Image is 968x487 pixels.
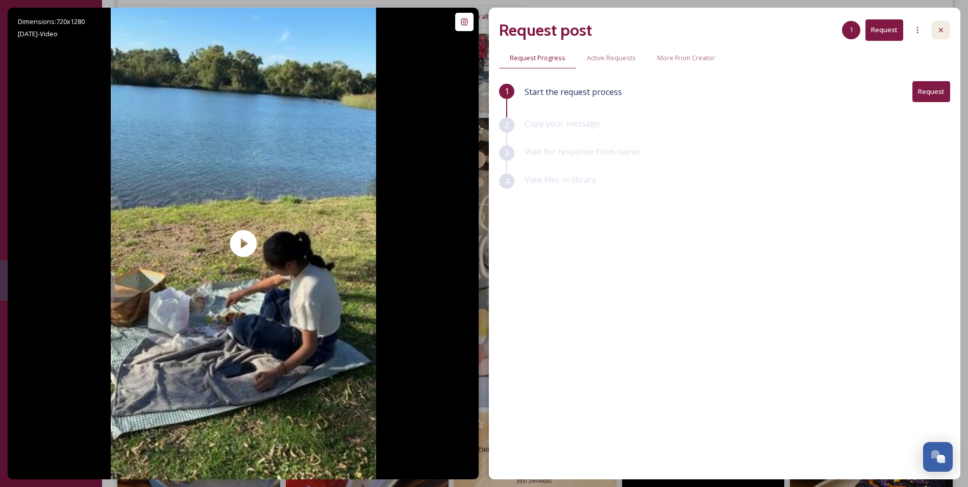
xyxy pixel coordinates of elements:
[525,146,641,157] span: Wait for response from owner
[510,53,565,63] span: Request Progress
[865,19,903,40] button: Request
[850,25,853,35] span: 1
[912,81,950,102] button: Request
[18,29,58,38] span: [DATE] - Video
[18,17,85,26] span: Dimensions: 720 x 1280
[111,8,376,479] img: thumbnail
[525,118,600,129] span: Copy your message
[505,175,509,187] span: 4
[505,147,509,159] span: 3
[525,86,622,98] span: Start the request process
[499,18,592,42] h2: Request post
[923,442,953,472] button: Open Chat
[525,174,596,185] span: View files in library
[587,53,636,63] span: Active Requests
[505,119,509,131] span: 2
[657,53,715,63] span: More From Creator
[505,85,509,98] span: 1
